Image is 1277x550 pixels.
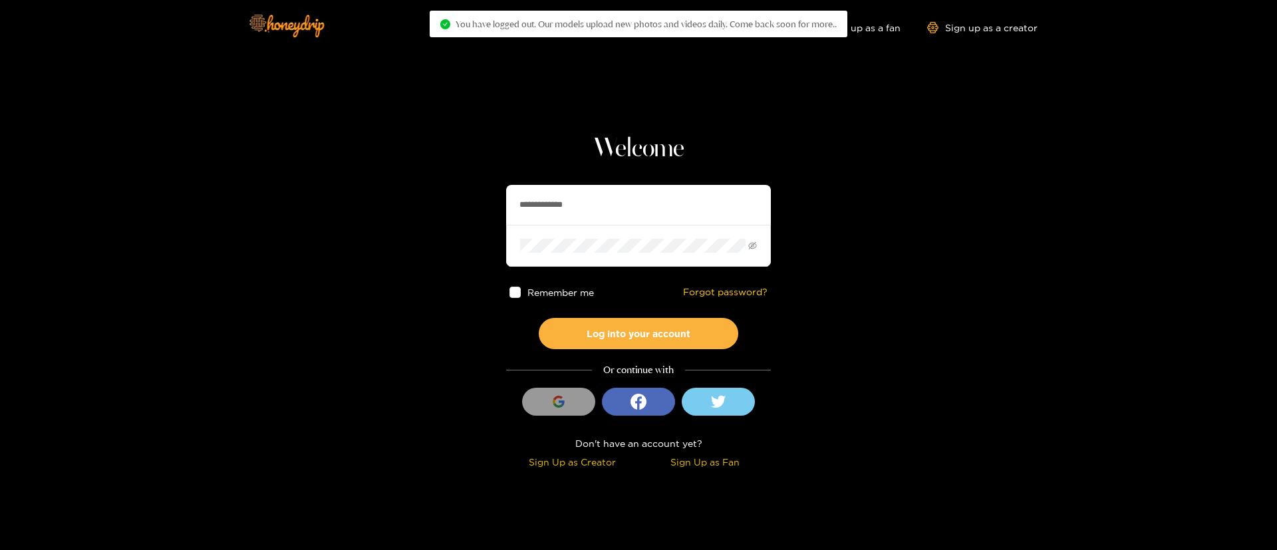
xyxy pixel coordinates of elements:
div: Sign Up as Fan [642,454,768,470]
div: Sign Up as Creator [509,454,635,470]
span: Remember me [527,287,594,297]
div: Or continue with [506,362,771,378]
button: Log into your account [539,318,738,349]
a: Sign up as a creator [927,22,1038,33]
span: eye-invisible [748,241,757,250]
a: Sign up as a fan [809,22,901,33]
div: Don't have an account yet? [506,436,771,451]
a: Forgot password? [683,287,768,298]
span: You have logged out. Our models upload new photos and videos daily. Come back soon for more.. [456,19,837,29]
h1: Welcome [506,133,771,165]
span: check-circle [440,19,450,29]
